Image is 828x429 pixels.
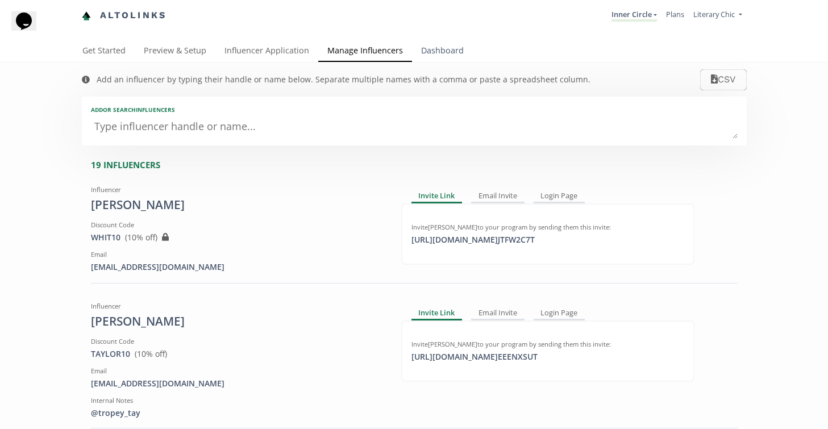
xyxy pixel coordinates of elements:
div: Invite Link [411,306,463,320]
div: [EMAIL_ADDRESS][DOMAIN_NAME] [91,261,384,273]
div: Internal Notes [91,396,384,405]
a: Influencer Application [215,40,318,63]
a: Plans [666,9,684,19]
div: Invite Link [411,190,463,203]
a: Altolinks [82,6,167,25]
div: [URL][DOMAIN_NAME] EEENXSUT [405,351,544,363]
a: Get Started [73,40,135,63]
div: [PERSON_NAME] [91,313,384,330]
a: Literary Chic [693,9,742,22]
a: WHIT10 [91,232,120,243]
div: Login Page [534,306,585,320]
div: Email [91,250,384,259]
iframe: chat widget [11,11,48,45]
div: Email Invite [471,190,525,203]
button: CSV [700,69,746,90]
a: Inner Circle [611,9,657,22]
div: Invite [PERSON_NAME] to your program by sending them this invite: [411,340,684,349]
div: [URL][DOMAIN_NAME] JTFW2C7T [405,234,542,245]
a: Dashboard [412,40,473,63]
div: Influencer [91,302,384,311]
div: Influencer [91,185,384,194]
a: TAYLOR10 [91,348,130,359]
div: Invite [PERSON_NAME] to your program by sending them this invite: [411,223,684,232]
span: Literary Chic [693,9,735,19]
div: Email [91,366,384,376]
img: favicon-32x32.png [82,11,91,20]
div: Discount Code [91,220,384,230]
span: ( 10 % off) [135,348,167,359]
div: 19 INFLUENCERS [91,159,747,171]
div: @tropey_tay [91,407,384,419]
div: Login Page [534,190,585,203]
div: Discount Code [91,337,384,346]
div: Email Invite [471,306,525,320]
div: Add or search INFLUENCERS [91,106,738,114]
div: [EMAIL_ADDRESS][DOMAIN_NAME] [91,378,384,389]
a: Preview & Setup [135,40,215,63]
div: [PERSON_NAME] [91,197,384,214]
div: Add an influencer by typing their handle or name below. Separate multiple names with a comma or p... [97,74,590,85]
span: ( 10 % off) [125,232,157,243]
a: Manage Influencers [318,40,412,63]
